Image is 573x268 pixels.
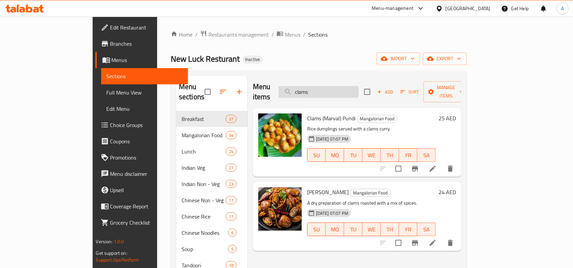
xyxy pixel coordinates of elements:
[110,202,183,210] span: Coverage Report
[176,192,247,208] div: Chinese Non - Veg11
[399,87,421,97] button: Sort
[258,114,302,157] img: Clams (Marval) Pundi
[226,132,236,139] span: 34
[429,83,464,100] span: Manage items
[329,150,341,160] span: MO
[226,115,237,123] div: items
[308,30,328,39] span: Sections
[182,245,228,253] span: Soup
[307,223,326,236] button: SU
[384,150,396,160] span: TH
[95,52,188,68] a: Menus
[344,223,363,236] button: TU
[253,82,271,102] h2: Menu items
[329,225,341,234] span: MO
[110,153,183,162] span: Promotions
[381,148,399,162] button: TH
[95,36,188,52] a: Branches
[376,88,394,96] span: Add
[399,148,418,162] button: FR
[176,111,247,127] div: Breakfast37
[110,137,183,145] span: Coupons
[226,197,236,204] span: 11
[114,237,124,246] span: 1.0.0
[228,230,236,236] span: 6
[182,229,228,237] span: Chinese Noodles
[101,84,188,101] a: Full Menu View
[307,148,326,162] button: SU
[279,86,359,98] input: search
[95,182,188,198] a: Upsell
[350,189,391,197] div: Mangalorian Food
[107,105,183,113] span: Edit Menu
[347,150,360,160] span: TU
[96,255,139,264] a: Support.OpsPlatform
[176,208,247,225] div: Chinese Rice11
[110,23,183,32] span: Edit Restaurant
[182,147,226,156] span: Lunch
[226,148,236,155] span: 24
[307,125,436,133] p: Rice dumplings served with a clams curry.
[382,55,415,63] span: import
[357,115,397,123] span: Mangalorian Food
[442,235,459,251] button: delete
[350,189,390,197] span: Mangalorian Food
[101,68,188,84] a: Sections
[326,223,344,236] button: MO
[310,225,323,234] span: SU
[258,187,302,231] img: Maruvai Sukka
[401,88,419,96] span: Sort
[182,212,226,221] span: Chinese Rice
[446,5,491,12] div: [GEOGRAPHIC_DATA]
[176,241,247,257] div: Soup5
[402,150,415,160] span: FR
[182,180,226,188] span: Indian Non - Veg
[95,198,188,214] a: Coverage Report
[112,56,183,64] span: Menus
[442,161,459,177] button: delete
[182,131,226,139] span: Mangalorian Food
[176,160,247,176] div: Indian Veg21
[303,30,306,39] li: /
[365,225,378,234] span: WE
[176,176,247,192] div: Indian Non - Veg23
[424,81,469,102] button: Manage items
[208,30,269,39] span: Restaurants management
[418,223,436,236] button: SA
[110,170,183,178] span: Menu disclaimer
[402,225,415,234] span: FR
[391,236,406,250] span: Select to update
[363,223,381,236] button: WE
[310,150,323,160] span: SU
[107,72,183,80] span: Sections
[171,30,467,39] nav: breadcrumb
[374,87,396,97] span: Add item
[242,56,263,64] div: Inactive
[429,165,437,173] a: Edit menu item
[429,239,437,247] a: Edit menu item
[110,186,183,194] span: Upsell
[96,249,127,257] span: Get support on:
[226,181,236,187] span: 23
[176,225,247,241] div: Chinese Noodles6
[307,199,436,207] p: A dry preparation of clams roasted with a mix of spices.
[307,187,349,197] span: [PERSON_NAME]
[407,161,423,177] button: Branch-specific-item
[171,51,240,66] span: New Luck Resturant
[182,164,226,172] span: Indian Veg
[363,148,381,162] button: WE
[101,101,188,117] a: Edit Menu
[381,223,399,236] button: TH
[107,88,183,97] span: Full Menu View
[439,114,456,123] h6: 25 AED
[226,165,236,171] span: 21
[360,85,374,99] span: Select section
[242,57,263,62] span: Inactive
[110,219,183,227] span: Grocery Checklist
[428,55,461,63] span: export
[226,196,237,204] div: items
[344,148,363,162] button: TU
